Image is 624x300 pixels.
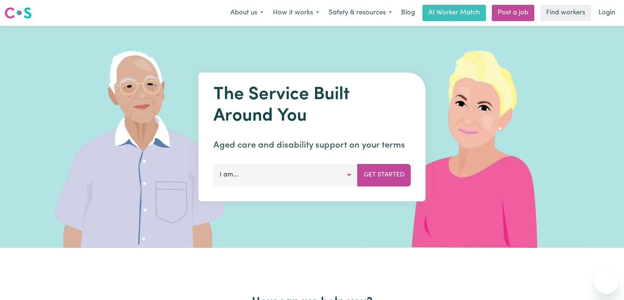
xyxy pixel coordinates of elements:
a: Post a job [492,5,534,21]
p: Aged care and disability support on your terms [213,139,411,152]
a: Find workers [540,5,591,21]
iframe: Button to launch messaging window [594,270,618,294]
img: Careseekers logo [4,6,32,20]
a: Blog [397,5,419,21]
h1: The Service Built Around You [213,84,411,127]
button: How it works [268,5,324,21]
button: I am... [213,164,358,186]
button: About us [226,5,268,21]
a: Login [594,5,620,21]
button: Safety & resources [324,5,397,21]
a: Careseekers logo [4,4,32,21]
a: AI Worker Match [422,5,486,21]
button: Get Started [357,164,411,186]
